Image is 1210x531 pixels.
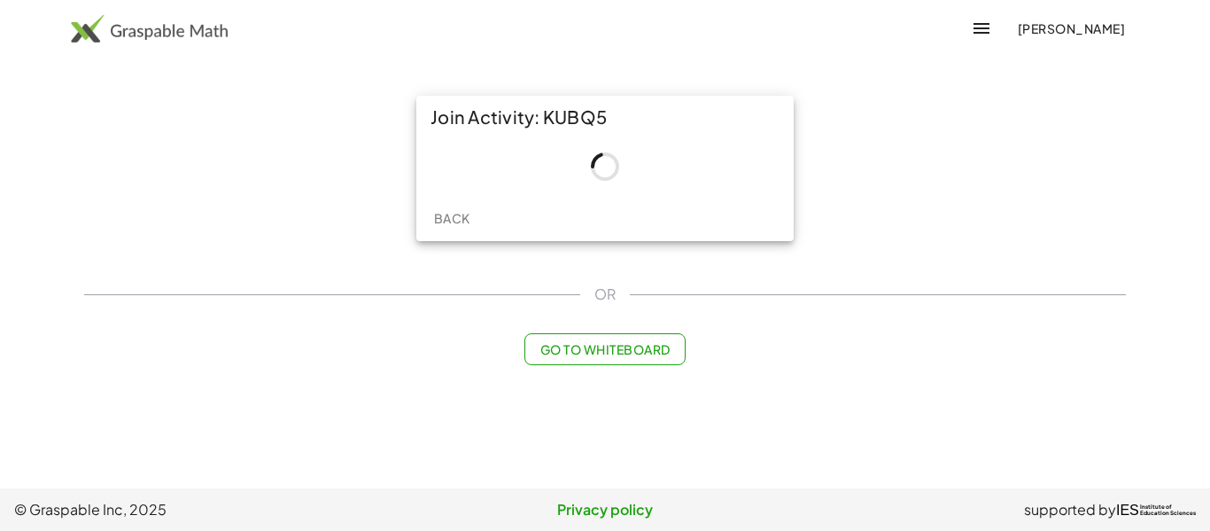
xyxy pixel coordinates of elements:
span: Back [433,210,469,226]
span: [PERSON_NAME] [1017,20,1125,36]
a: Privacy policy [408,499,803,520]
a: IESInstitute ofEducation Sciences [1116,499,1196,520]
span: supported by [1024,499,1116,520]
button: Back [423,202,480,234]
span: OR [594,284,616,305]
div: Join Activity: KUBQ5 [416,96,794,138]
button: [PERSON_NAME] [1003,12,1139,44]
span: Institute of Education Sciences [1140,504,1196,517]
span: IES [1116,502,1139,519]
span: Go to Whiteboard [539,341,670,357]
span: © Graspable Inc, 2025 [14,499,408,520]
button: Go to Whiteboard [524,333,685,365]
